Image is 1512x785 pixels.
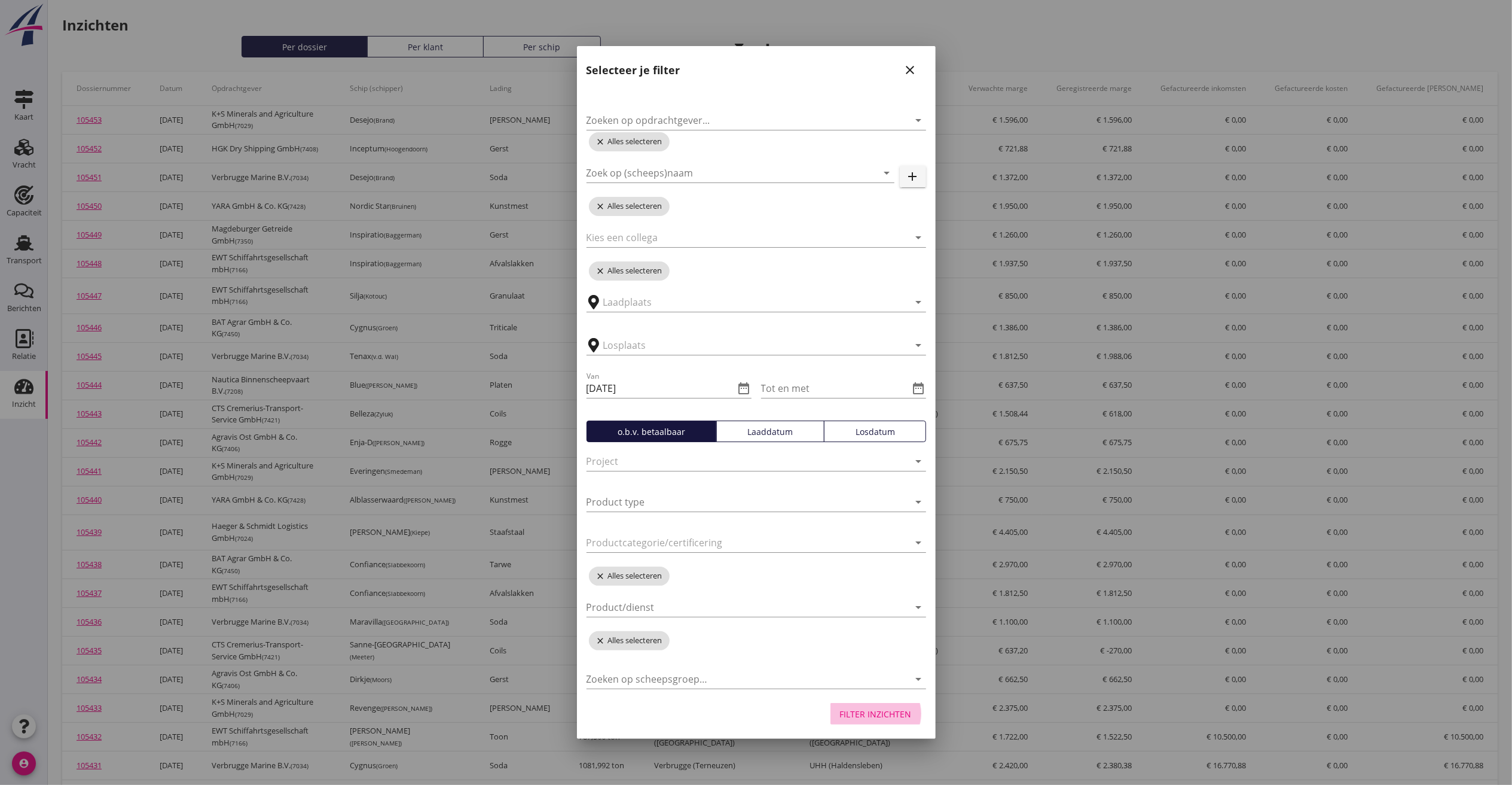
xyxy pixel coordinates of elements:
[829,425,921,438] div: Losdatum
[587,163,861,182] input: Zoek op (scheeps)naam
[589,631,670,650] span: Alles selecteren
[903,63,918,77] i: close
[587,492,893,512] input: Product type
[912,230,926,245] i: arrow_drop_down
[587,111,893,130] input: Zoeken op opdrachtgever...
[589,132,670,151] span: Alles selecteren
[589,197,670,216] span: Alles selecteren
[912,672,926,686] i: arrow_drop_down
[716,421,824,442] button: Laaddatum
[840,708,912,720] div: Filter inzichten
[589,261,670,281] span: Alles selecteren
[722,425,819,438] div: Laaddatum
[596,202,608,211] i: close
[912,454,926,468] i: arrow_drop_down
[603,336,893,355] input: Losplaats
[880,166,894,180] i: arrow_drop_down
[912,113,926,127] i: arrow_drop_down
[912,600,926,614] i: arrow_drop_down
[761,379,909,398] input: Tot en met
[587,379,735,398] input: Van
[912,495,926,509] i: arrow_drop_down
[603,293,893,312] input: Laadplaats
[587,62,680,78] h2: Selecteer je filter
[824,421,926,442] button: Losdatum
[596,571,608,581] i: close
[906,169,920,184] i: add
[912,338,926,352] i: arrow_drop_down
[587,421,717,442] button: o.b.v. betaalbaar
[589,567,670,586] span: Alles selecteren
[596,137,608,147] i: close
[830,703,921,725] button: Filter inzichten
[912,381,926,395] i: date_range
[587,452,893,471] input: Project
[592,425,711,438] div: o.b.v. betaalbaar
[912,535,926,550] i: arrow_drop_down
[737,381,752,395] i: date_range
[596,636,608,646] i: close
[912,295,926,309] i: arrow_drop_down
[596,266,608,276] i: close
